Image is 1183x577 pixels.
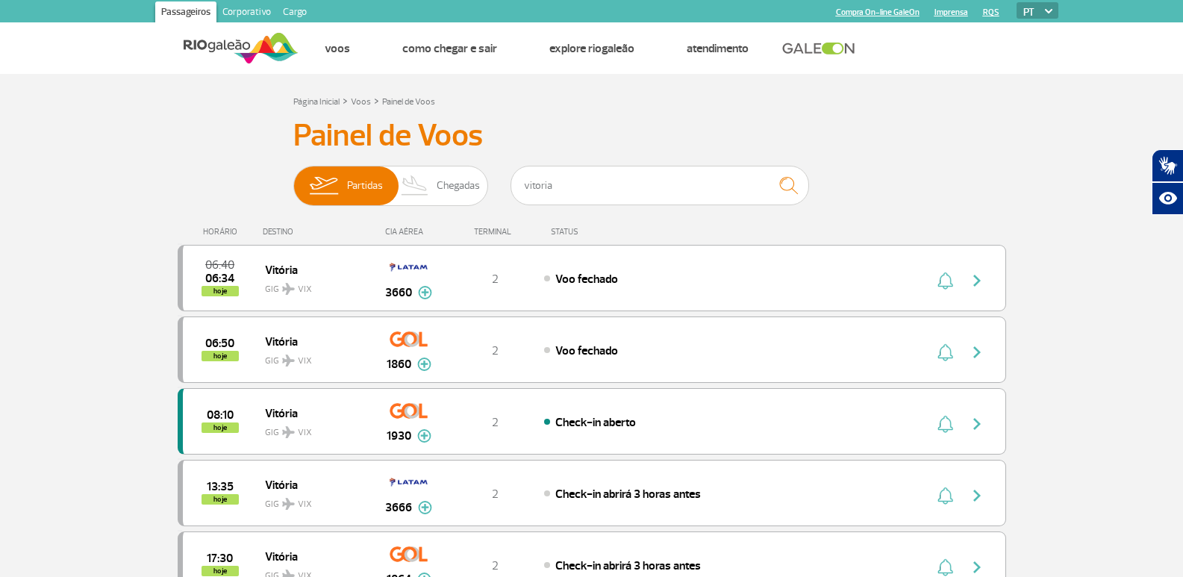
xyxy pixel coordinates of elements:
[387,355,411,373] span: 1860
[555,272,618,287] span: Voo fechado
[937,272,953,290] img: sino-painel-voo.svg
[202,494,239,505] span: hoje
[202,351,239,361] span: hoje
[300,166,347,205] img: slider-embarque
[937,343,953,361] img: sino-painel-voo.svg
[155,1,216,25] a: Passageiros
[968,558,986,576] img: seta-direita-painel-voo.svg
[205,338,234,349] span: 2025-09-30 06:50:00
[205,260,234,270] span: 2025-09-30 06:40:00
[492,558,499,573] span: 2
[265,403,360,422] span: Vitória
[968,415,986,433] img: seta-direita-painel-voo.svg
[1152,149,1183,182] button: Abrir tradutor de língua de sinais.
[207,481,234,492] span: 2025-09-30 13:35:00
[282,355,295,367] img: destiny_airplane.svg
[298,283,312,296] span: VIX
[277,1,313,25] a: Cargo
[417,358,431,371] img: mais-info-painel-voo.svg
[968,343,986,361] img: seta-direita-painel-voo.svg
[385,499,412,517] span: 3666
[437,166,480,205] span: Chegadas
[293,117,890,155] h3: Painel de Voos
[298,426,312,440] span: VIX
[374,92,379,109] a: >
[202,422,239,433] span: hoje
[511,166,809,205] input: Voo, cidade ou cia aérea
[549,41,634,56] a: Explore RIOgaleão
[265,346,360,368] span: GIG
[207,410,234,420] span: 2025-09-30 08:10:00
[492,272,499,287] span: 2
[385,284,412,302] span: 3660
[202,566,239,576] span: hoje
[937,487,953,505] img: sino-painel-voo.svg
[836,7,920,17] a: Compra On-line GaleOn
[555,487,701,502] span: Check-in abrirá 3 horas antes
[555,415,636,430] span: Check-in aberto
[207,553,233,564] span: 2025-09-30 17:30:00
[282,498,295,510] img: destiny_airplane.svg
[293,96,340,107] a: Página Inicial
[265,546,360,566] span: Vitória
[1152,182,1183,215] button: Abrir recursos assistivos.
[418,501,432,514] img: mais-info-painel-voo.svg
[282,283,295,295] img: destiny_airplane.svg
[937,558,953,576] img: sino-painel-voo.svg
[347,166,383,205] span: Partidas
[446,227,543,237] div: TERMINAL
[351,96,371,107] a: Voos
[1152,149,1183,215] div: Plugin de acessibilidade da Hand Talk.
[934,7,968,17] a: Imprensa
[492,343,499,358] span: 2
[417,429,431,443] img: mais-info-painel-voo.svg
[265,475,360,494] span: Vitória
[983,7,999,17] a: RQS
[265,331,360,351] span: Vitória
[382,96,435,107] a: Painel de Voos
[265,490,360,511] span: GIG
[393,166,437,205] img: slider-desembarque
[387,427,411,445] span: 1930
[205,273,234,284] span: 2025-09-30 06:34:00
[492,415,499,430] span: 2
[492,487,499,502] span: 2
[543,227,665,237] div: STATUS
[937,415,953,433] img: sino-painel-voo.svg
[263,227,372,237] div: DESTINO
[265,260,360,279] span: Vitória
[968,272,986,290] img: seta-direita-painel-voo.svg
[202,286,239,296] span: hoje
[687,41,749,56] a: Atendimento
[282,426,295,438] img: destiny_airplane.svg
[343,92,348,109] a: >
[555,343,618,358] span: Voo fechado
[968,487,986,505] img: seta-direita-painel-voo.svg
[372,227,446,237] div: CIA AÉREA
[265,418,360,440] span: GIG
[182,227,263,237] div: HORÁRIO
[325,41,350,56] a: Voos
[298,355,312,368] span: VIX
[216,1,277,25] a: Corporativo
[265,275,360,296] span: GIG
[402,41,497,56] a: Como chegar e sair
[555,558,701,573] span: Check-in abrirá 3 horas antes
[298,498,312,511] span: VIX
[418,286,432,299] img: mais-info-painel-voo.svg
